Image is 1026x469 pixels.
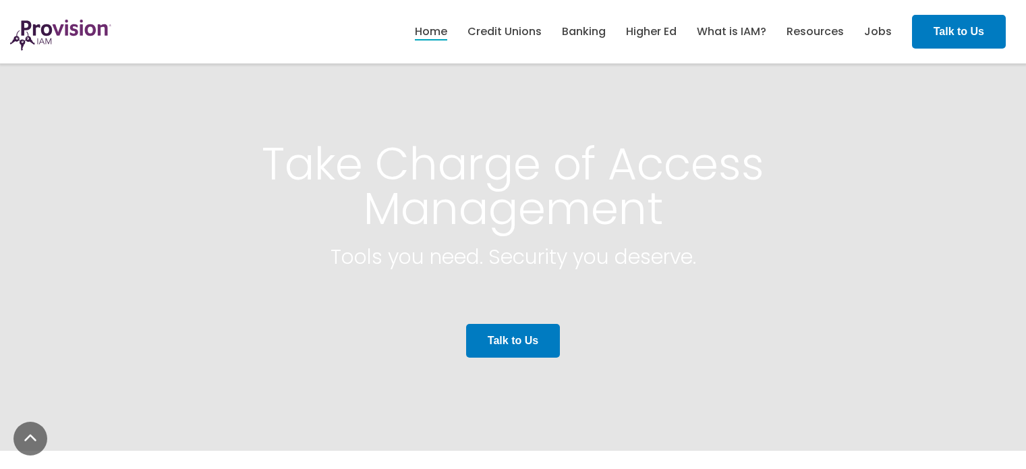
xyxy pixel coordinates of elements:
[488,335,538,346] strong: Talk to Us
[466,324,560,358] a: Talk to Us
[912,15,1006,49] a: Talk to Us
[626,20,677,43] a: Higher Ed
[331,242,696,271] span: Tools you need. Security you deserve.
[405,10,902,53] nav: menu
[262,133,764,240] span: Take Charge of Access Management
[562,20,606,43] a: Banking
[697,20,766,43] a: What is IAM?
[934,26,984,37] strong: Talk to Us
[467,20,542,43] a: Credit Unions
[787,20,844,43] a: Resources
[415,20,447,43] a: Home
[864,20,892,43] a: Jobs
[10,20,111,51] img: ProvisionIAM-Logo-Purple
